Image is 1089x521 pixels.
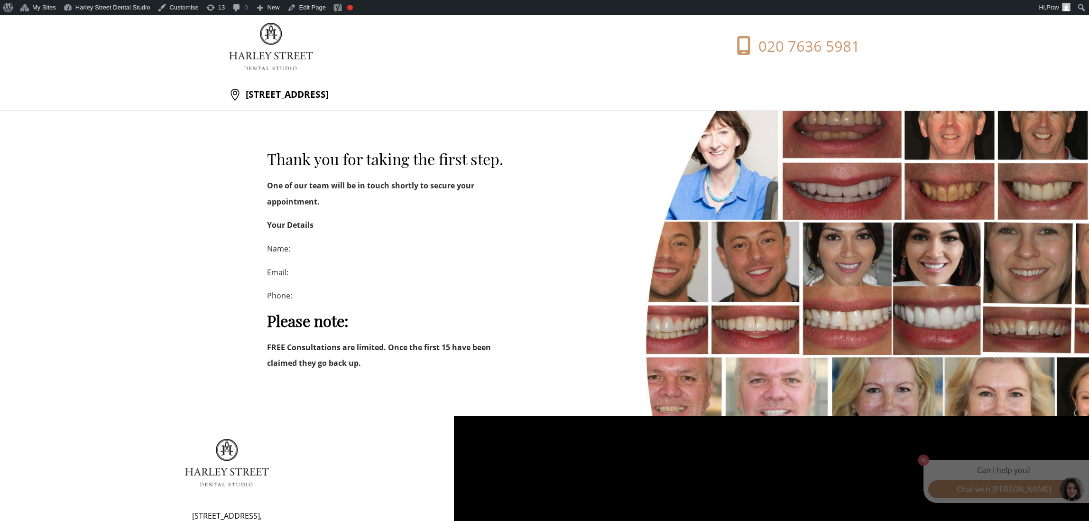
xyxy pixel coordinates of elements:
strong: Please note: [267,310,349,331]
a: 020 7636 5981 [709,36,860,57]
strong: Your Details [267,220,314,230]
img: logo.png [229,23,313,70]
p: Email: [267,265,507,281]
p: [STREET_ADDRESS] [241,85,329,104]
p: Name: [267,241,507,257]
p: Phone: [267,288,507,304]
span: Prav [1046,4,1059,11]
div: Focus keyphrase not set [347,5,353,10]
strong: FREE Consultations are limited. Once the first 15 have been claimed they go back up. [267,342,491,369]
img: logo.png [185,439,269,486]
strong: One of our team will be in touch shortly to secure your appointment. [267,180,474,207]
h2: Thank you for taking the first step. [267,150,507,168]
